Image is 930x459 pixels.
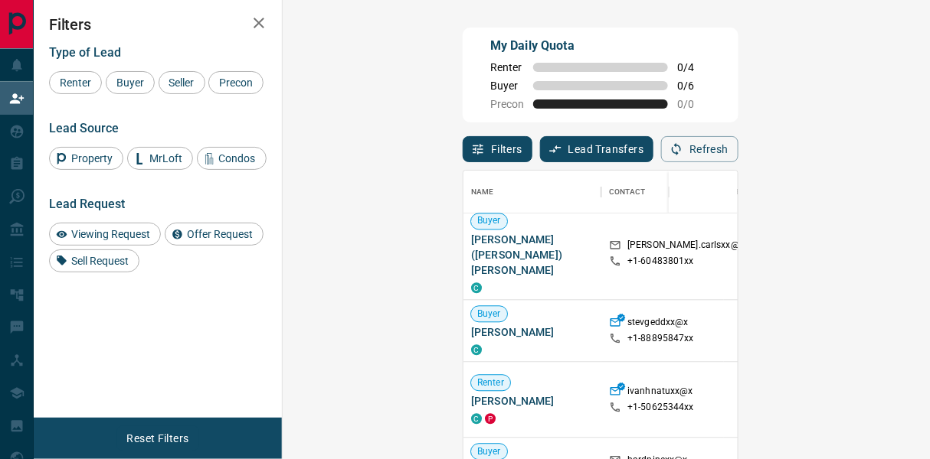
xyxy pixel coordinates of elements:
[49,223,161,246] div: Viewing Request
[471,394,594,409] span: [PERSON_NAME]
[471,445,507,458] span: Buyer
[208,71,264,94] div: Precon
[471,171,494,213] div: Name
[601,171,724,213] div: Contact
[116,425,198,451] button: Reset Filters
[471,233,594,278] span: [PERSON_NAME] ([PERSON_NAME]) [PERSON_NAME]
[471,215,507,228] span: Buyer
[159,71,205,94] div: Seller
[485,414,496,425] div: property.ca
[540,136,654,162] button: Lead Transfers
[627,256,694,269] p: +1- 60483801xx
[677,61,711,73] span: 0 / 4
[49,147,123,170] div: Property
[463,171,601,213] div: Name
[66,228,156,240] span: Viewing Request
[490,61,524,73] span: Renter
[463,136,532,162] button: Filters
[49,197,125,211] span: Lead Request
[661,136,738,162] button: Refresh
[490,98,524,110] span: Precon
[49,15,267,34] h2: Filters
[49,121,119,135] span: Lead Source
[490,37,711,55] p: My Daily Quota
[182,228,258,240] span: Offer Request
[165,223,264,246] div: Offer Request
[66,255,134,267] span: Sell Request
[49,249,139,272] div: Sell Request
[471,283,482,294] div: condos.ca
[144,152,188,164] span: MrLoft
[127,147,193,170] div: MrLoft
[214,152,261,164] span: Condos
[490,80,524,92] span: Buyer
[66,152,118,164] span: Property
[609,171,646,213] div: Contact
[677,98,711,110] span: 0 / 0
[54,76,97,89] span: Renter
[214,76,258,89] span: Precon
[471,376,510,389] span: Renter
[627,333,694,346] p: +1- 88895847xx
[471,325,594,340] span: [PERSON_NAME]
[677,80,711,92] span: 0 / 6
[627,317,689,333] p: stevgeddxx@x
[471,414,482,425] div: condos.ca
[627,402,694,415] p: +1- 50625344xx
[111,76,149,89] span: Buyer
[627,386,693,402] p: ivanhnatuxx@x
[627,239,744,255] p: [PERSON_NAME].carlsxx@x
[197,147,267,170] div: Condos
[164,76,200,89] span: Seller
[471,308,507,321] span: Buyer
[49,45,121,60] span: Type of Lead
[49,71,102,94] div: Renter
[471,345,482,356] div: condos.ca
[106,71,155,94] div: Buyer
